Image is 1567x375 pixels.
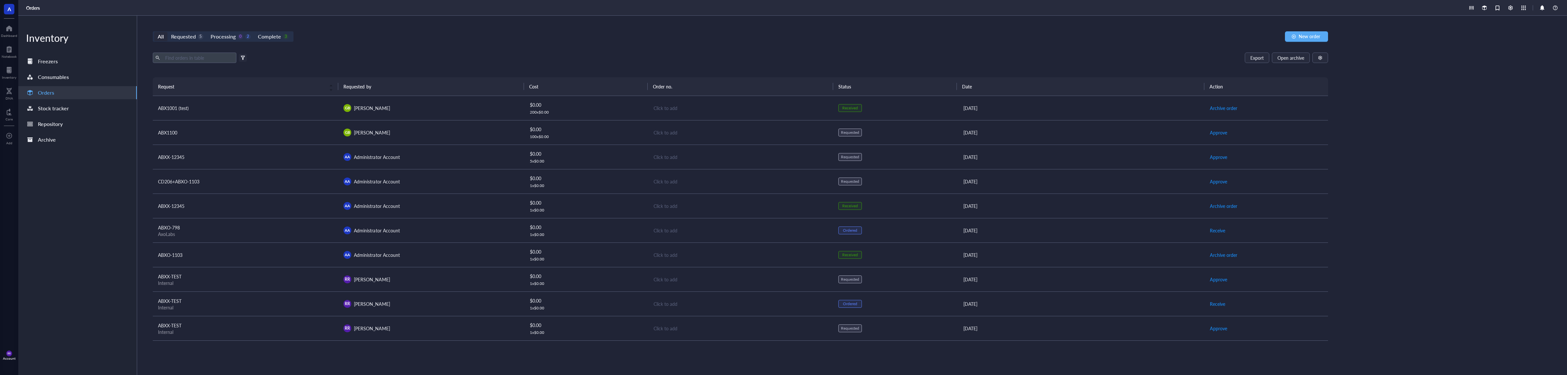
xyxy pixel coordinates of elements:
span: AA [345,154,350,160]
div: [DATE] [963,325,1199,332]
div: Account [3,356,16,360]
span: Approve [1210,129,1227,136]
div: Dashboard [1,34,17,38]
div: 100 x $ 0.00 [530,134,642,139]
th: Order no. [648,77,833,96]
div: Processing [211,32,236,41]
div: Repository [38,119,63,129]
span: GB [345,105,350,111]
div: segmented control [153,31,293,42]
div: [DATE] [963,178,1199,185]
a: Orders [26,5,41,11]
div: Ordered [843,301,857,306]
a: Archive [18,133,137,146]
div: [DATE] [963,227,1199,234]
span: ABXO-798 [158,224,180,231]
th: Request [153,77,338,96]
span: AA [345,252,350,258]
div: Click to add [654,251,828,258]
span: AA [345,179,350,184]
div: Received [842,252,858,258]
div: $ 0.00 [530,224,642,231]
span: [PERSON_NAME] [354,129,390,136]
span: CD206+ABXO-1103 [158,178,199,185]
a: Repository [18,117,137,131]
div: Requested [841,130,859,135]
div: Received [842,203,858,209]
span: ABXO-1103 [158,252,182,258]
div: [DATE] [963,129,1199,136]
button: Receive [1210,299,1226,309]
button: Approve [1210,127,1227,138]
span: Approve [1210,153,1227,161]
span: AA [345,227,350,233]
span: New order [1299,34,1320,39]
th: Action [1204,77,1328,96]
div: Internal [158,305,333,310]
div: [DATE] [963,251,1199,258]
th: Date [957,77,1204,96]
span: Open archive [1277,55,1304,60]
a: Orders [18,86,137,99]
span: ABX1100 [158,129,177,136]
div: Click to add [654,178,828,185]
div: $ 0.00 [530,199,642,206]
td: Click to add [648,218,833,242]
button: Approve [1210,323,1227,334]
span: Approve [1210,178,1227,185]
span: GB [345,130,350,135]
div: Archive [38,135,56,144]
div: 1 x $ 0.00 [530,281,642,286]
div: Received [842,105,858,111]
div: Complete [258,32,281,41]
div: $ 0.00 [530,297,642,304]
div: 200 x $ 0.00 [530,110,642,115]
span: Administrator Account [354,154,400,160]
span: RR [8,352,10,355]
div: Add [6,141,12,145]
span: Export [1250,55,1264,60]
div: Internal [158,329,333,335]
div: Requested [841,154,859,160]
a: Inventory [2,65,16,79]
div: 5 [198,34,203,39]
div: 3 [283,34,289,39]
div: [DATE] [963,153,1199,161]
div: $ 0.00 [530,321,642,329]
div: 1 x $ 0.00 [530,330,642,335]
th: Status [833,77,957,96]
span: Administrator Account [354,252,400,258]
a: DNA [6,86,13,100]
td: Click to add [648,267,833,291]
div: Internal [158,280,333,286]
th: Cost [524,77,648,96]
div: Click to add [654,129,828,136]
span: Administrator Account [354,178,400,185]
div: Requested [841,179,859,184]
span: ABXX-12345 [158,154,184,160]
div: $ 0.00 [530,101,642,108]
div: 0 [238,34,243,39]
div: [DATE] [963,202,1199,210]
div: 2 [245,34,251,39]
td: Click to add [648,291,833,316]
button: New order [1285,31,1328,42]
th: Requested by [338,77,524,96]
div: Core [6,117,13,121]
div: Requested [841,326,859,331]
span: Administrator Account [354,227,400,234]
div: Orders [38,88,54,97]
button: Approve [1210,152,1227,162]
span: [PERSON_NAME] [354,325,390,332]
td: Click to add [648,120,833,145]
span: ABXX-TEST [158,298,182,304]
div: $ 0.00 [530,126,642,133]
button: Export [1245,53,1269,63]
button: Open archive [1272,53,1310,63]
span: Approve [1210,325,1227,332]
div: Inventory [2,75,16,79]
div: Click to add [654,300,828,307]
td: Click to add [648,242,833,267]
span: Archive order [1210,251,1237,258]
div: Requested [171,32,196,41]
